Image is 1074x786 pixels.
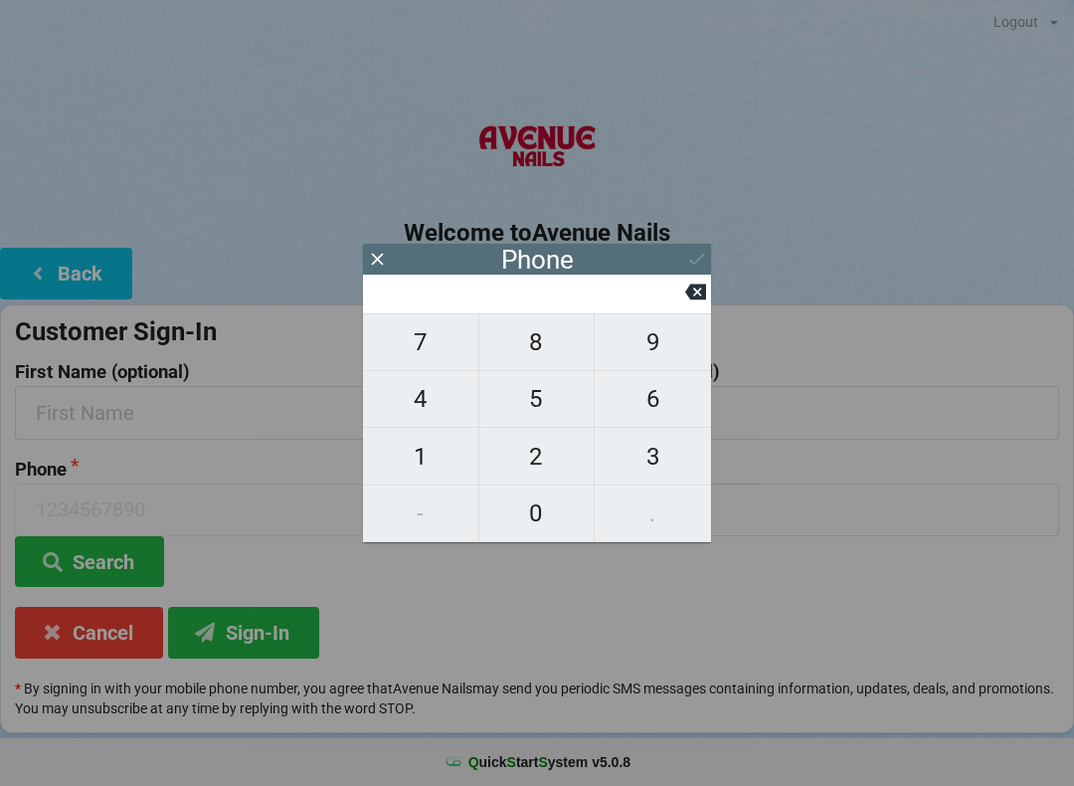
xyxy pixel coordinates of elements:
button: 7 [363,313,479,371]
span: 6 [595,378,711,420]
span: 2 [479,436,595,478]
button: 1 [363,428,479,485]
button: 2 [479,428,596,485]
button: 5 [479,371,596,428]
span: 3 [595,436,711,478]
div: Phone [501,250,574,270]
button: 6 [595,371,711,428]
span: 7 [363,321,478,363]
button: 0 [479,486,596,542]
span: 0 [479,492,595,534]
button: 3 [595,428,711,485]
button: 8 [479,313,596,371]
button: 9 [595,313,711,371]
span: 5 [479,378,595,420]
button: 4 [363,371,479,428]
span: 8 [479,321,595,363]
span: 9 [595,321,711,363]
span: 4 [363,378,478,420]
span: 1 [363,436,478,478]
